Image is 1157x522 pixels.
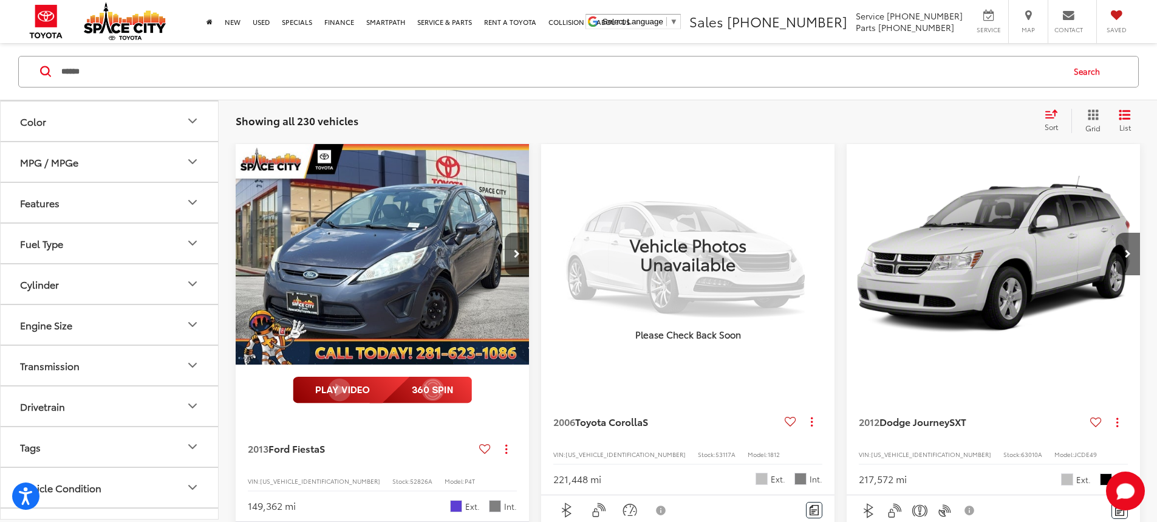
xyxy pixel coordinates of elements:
[1110,108,1140,132] button: List View
[1119,122,1131,132] span: List
[912,503,927,518] img: Emergency Brake Assist
[565,450,686,459] span: [US_VEHICLE_IDENTIFICATION_NUMBER]
[689,12,723,31] span: Sales
[871,450,991,459] span: [US_VEHICLE_IDENTIFICATION_NUMBER]
[505,444,507,454] span: dropdown dots
[756,473,768,485] span: Silver Streak Mica
[248,476,260,486] span: VIN:
[1085,122,1101,132] span: Grid
[1107,411,1128,433] button: Actions
[859,415,1085,428] a: 2012Dodge JourneySXT
[185,195,200,210] div: Features
[771,473,785,485] span: Ext.
[450,500,462,512] span: Violet Gray
[846,144,1141,366] img: 2012 Dodge Journey SXT
[20,318,72,330] div: Engine Size
[248,499,296,513] div: 149,362 mi
[856,10,884,22] span: Service
[20,441,41,452] div: Tags
[235,144,530,365] a: 2013 Ford Fiesta S2013 Ford Fiesta S2013 Ford Fiesta S2013 Ford Fiesta S
[248,442,474,455] a: 2013Ford FiestaS
[235,144,530,366] img: 2013 Ford Fiesta S
[293,377,472,404] img: full motion video
[559,503,575,518] img: Bluetooth®
[489,500,501,512] span: Gray
[670,17,678,26] span: ▼
[1111,503,1128,519] button: Comments
[1,427,219,466] button: TagsTags
[445,476,465,486] span: Model:
[1003,450,1021,459] span: Stock:
[1,223,219,263] button: Fuel TypeFuel Type
[1,345,219,385] button: TransmissionTransmission
[553,414,575,428] span: 2006
[1071,108,1110,132] button: Grid View
[643,414,648,428] span: S
[591,503,606,518] img: Keyless Entry
[553,415,780,428] a: 2006Toyota CorollaS
[465,501,480,512] span: Ext.
[465,476,475,486] span: P4T
[20,156,78,167] div: MPG / MPGe
[235,144,530,365] div: 2013 Ford Fiesta S 0
[185,358,200,373] div: Transmission
[727,12,847,31] span: [PHONE_NUMBER]
[185,439,200,454] div: Tags
[1,264,219,303] button: CylinderCylinder
[1,386,219,425] button: DrivetrainDrivetrain
[846,144,1141,365] a: 2012 Dodge Journey SXT2012 Dodge Journey SXT2012 Dodge Journey SXT2012 Dodge Journey SXT
[20,196,60,208] div: Features
[856,21,876,33] span: Parts
[937,503,952,518] img: Satellite Radio
[1106,472,1145,510] svg: Start Chat
[879,414,949,428] span: Dodge Journey
[806,502,822,518] button: Comments
[1115,506,1125,516] img: Comments
[715,450,735,459] span: 53117A
[1074,450,1097,459] span: JCDE49
[1,182,219,222] button: FeaturesFeatures
[1045,122,1058,132] span: Sort
[185,480,200,495] div: Vehicle Condition
[185,236,200,250] div: Fuel Type
[1,101,219,140] button: ColorColor
[859,414,879,428] span: 2012
[248,441,268,455] span: 2013
[602,17,663,26] span: Select Language
[20,481,101,493] div: Vehicle Condition
[504,501,517,512] span: Int.
[878,21,954,33] span: [PHONE_NUMBER]
[410,476,432,486] span: 52826A
[1,467,219,507] button: Vehicle ConditionVehicle Condition
[541,144,834,364] a: VIEW_DETAILS
[185,154,200,169] div: MPG / MPGe
[553,472,601,486] div: 221,448 mi
[60,57,1062,86] input: Search by Make, Model, or Keyword
[20,359,80,371] div: Transmission
[623,503,638,518] img: Cruise Control
[975,26,1002,34] span: Service
[496,438,517,459] button: Actions
[887,503,902,518] img: Keyless Entry
[1076,474,1091,486] span: Ext.
[20,115,46,126] div: Color
[185,114,200,128] div: Color
[185,317,200,332] div: Engine Size
[801,411,822,432] button: Actions
[810,473,822,485] span: Int.
[575,414,643,428] span: Toyota Corolla
[553,450,565,459] span: VIN:
[1103,26,1130,34] span: Saved
[260,476,380,486] span: [US_VEHICLE_IDENTIFICATION_NUMBER]
[859,450,871,459] span: VIN:
[949,414,966,428] span: SXT
[20,400,65,411] div: Drivetrain
[1054,26,1083,34] span: Contact
[794,473,807,485] span: Dark Charcoal
[84,2,166,40] img: Space City Toyota
[185,276,200,291] div: Cylinder
[268,441,319,455] span: Ford Fiesta
[1061,473,1073,486] span: Bright Silver Metallic Clearcoat
[666,17,667,26] span: ​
